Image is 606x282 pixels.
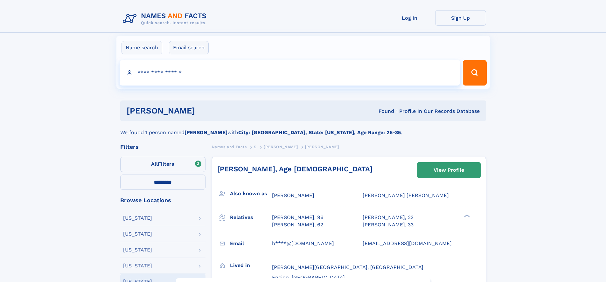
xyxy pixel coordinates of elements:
[212,143,247,151] a: Names and Facts
[272,274,345,280] span: Encino, [GEOGRAPHIC_DATA]
[272,264,423,270] span: [PERSON_NAME][GEOGRAPHIC_DATA], [GEOGRAPHIC_DATA]
[122,41,162,54] label: Name search
[120,60,460,86] input: search input
[120,10,212,27] img: Logo Names and Facts
[120,197,205,203] div: Browse Locations
[363,221,414,228] a: [PERSON_NAME], 33
[272,214,324,221] a: [PERSON_NAME], 96
[217,165,373,173] a: [PERSON_NAME], Age [DEMOGRAPHIC_DATA]
[254,145,257,149] span: S
[151,161,158,167] span: All
[120,121,486,136] div: We found 1 person named with .
[463,60,486,86] button: Search Button
[435,10,486,26] a: Sign Up
[120,157,205,172] label: Filters
[272,192,314,198] span: [PERSON_NAME]
[230,212,272,223] h3: Relatives
[363,240,452,246] span: [EMAIL_ADDRESS][DOMAIN_NAME]
[305,145,339,149] span: [PERSON_NAME]
[127,107,287,115] h1: [PERSON_NAME]
[185,129,227,135] b: [PERSON_NAME]
[120,144,205,150] div: Filters
[287,108,480,115] div: Found 1 Profile In Our Records Database
[238,129,401,135] b: City: [GEOGRAPHIC_DATA], State: [US_STATE], Age Range: 25-35
[264,145,298,149] span: [PERSON_NAME]
[264,143,298,151] a: [PERSON_NAME]
[363,192,449,198] span: [PERSON_NAME] [PERSON_NAME]
[272,221,323,228] a: [PERSON_NAME], 62
[463,214,470,218] div: ❯
[230,188,272,199] h3: Also known as
[123,216,152,221] div: [US_STATE]
[123,247,152,252] div: [US_STATE]
[230,238,272,249] h3: Email
[123,231,152,237] div: [US_STATE]
[434,163,464,177] div: View Profile
[384,10,435,26] a: Log In
[254,143,257,151] a: S
[123,263,152,268] div: [US_STATE]
[169,41,209,54] label: Email search
[230,260,272,271] h3: Lived in
[417,162,480,178] a: View Profile
[363,214,414,221] a: [PERSON_NAME], 23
